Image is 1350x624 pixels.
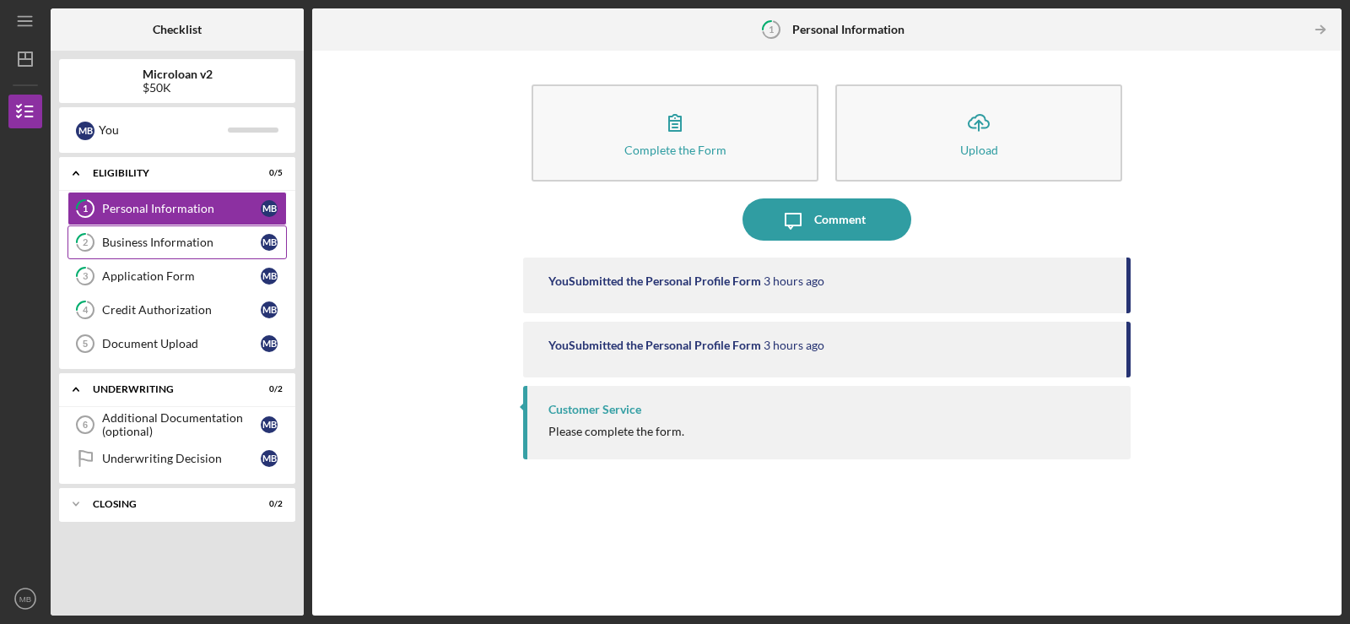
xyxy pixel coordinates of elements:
[764,274,824,288] time: 2025-08-18 22:22
[153,23,202,36] b: Checklist
[67,192,287,225] a: 1Personal InformationMB
[814,198,866,241] div: Comment
[83,339,88,349] tspan: 5
[19,594,31,604] text: MB
[93,384,240,394] div: Underwriting
[548,425,684,438] div: Please complete the form.
[83,271,88,282] tspan: 3
[143,81,213,95] div: $50K
[83,305,89,316] tspan: 4
[960,144,998,156] div: Upload
[252,384,283,394] div: 0 / 2
[764,339,824,352] time: 2025-08-18 22:16
[742,198,911,241] button: Comment
[76,122,94,140] div: M B
[102,337,261,350] div: Document Upload
[548,403,641,416] div: Customer Service
[532,84,818,182] button: Complete the Form
[67,327,287,361] a: 5Document UploadMB
[102,452,261,465] div: Underwriting Decision
[624,144,726,156] div: Complete the Form
[792,23,904,36] b: Personal Information
[83,203,88,214] tspan: 1
[93,168,240,178] div: Eligibility
[67,225,287,259] a: 2Business InformationMB
[548,274,761,288] div: You Submitted the Personal Profile Form
[83,237,88,248] tspan: 2
[102,269,261,283] div: Application Form
[67,293,287,327] a: 4Credit AuthorizationMB
[93,499,240,509] div: Closing
[261,234,278,251] div: M B
[548,339,761,352] div: You Submitted the Personal Profile Form
[261,200,278,217] div: M B
[67,442,287,475] a: Underwriting DecisionMB
[835,84,1122,182] button: Upload
[261,335,278,352] div: M B
[252,168,283,178] div: 0 / 5
[102,236,261,249] div: Business Information
[67,259,287,293] a: 3Application FormMB
[261,268,278,285] div: M B
[67,408,287,442] a: 6Additional Documentation (optional)MB
[769,24,774,35] tspan: 1
[261,416,278,433] div: M B
[261,450,278,467] div: M B
[99,116,228,144] div: You
[261,301,278,318] div: M B
[8,582,42,616] button: MB
[143,68,213,81] b: Microloan v2
[102,202,261,215] div: Personal Information
[102,411,261,438] div: Additional Documentation (optional)
[83,420,88,430] tspan: 6
[102,303,261,317] div: Credit Authorization
[252,499,283,509] div: 0 / 2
